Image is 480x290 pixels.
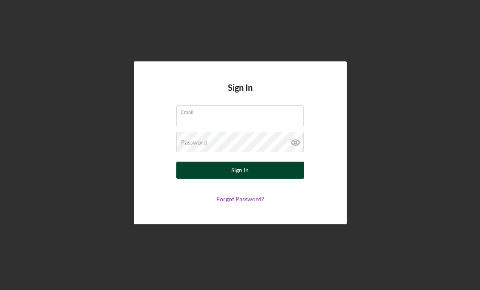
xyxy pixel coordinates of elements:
[181,139,207,146] label: Password
[228,83,253,105] h4: Sign In
[216,195,264,203] a: Forgot Password?
[181,106,304,115] label: Email
[176,162,304,179] button: Sign In
[231,162,249,179] div: Sign In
